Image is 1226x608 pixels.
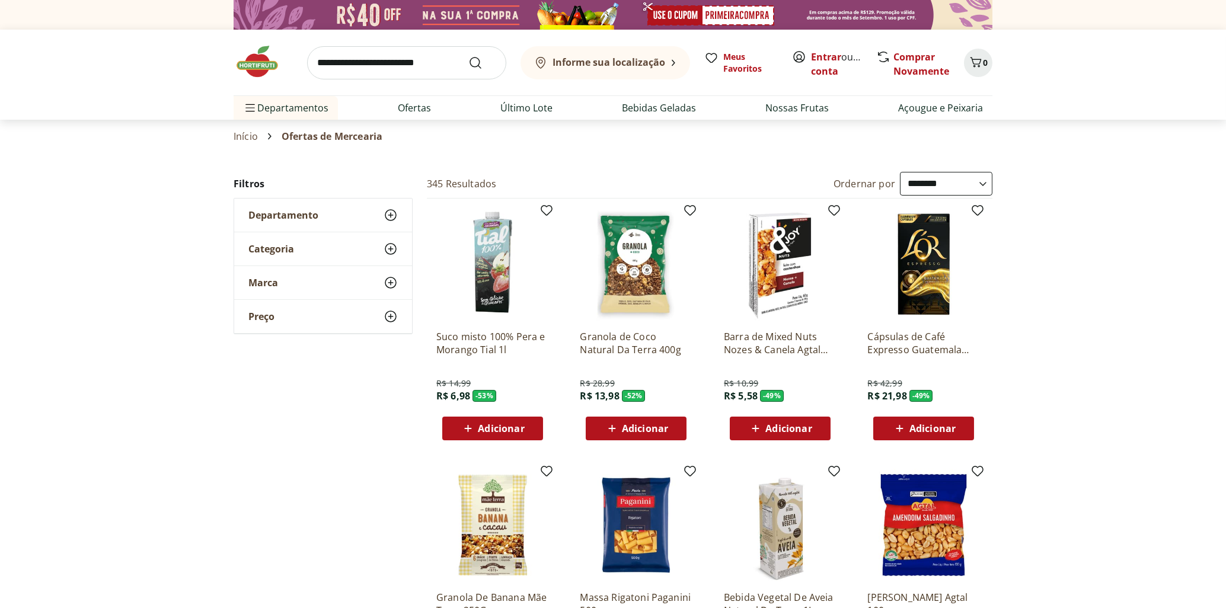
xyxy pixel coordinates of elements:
[580,208,692,321] img: Granola de Coco Natural Da Terra 400g
[478,424,524,433] span: Adicionar
[724,469,837,581] img: Bebida Vegetal De Aveia Natural Da Terra 1L
[468,56,497,70] button: Submit Search
[436,389,470,402] span: R$ 6,98
[500,101,553,115] a: Último Lote
[436,469,549,581] img: Granola De Banana Mãe Terra 250G
[248,209,318,221] span: Departamento
[898,101,983,115] a: Açougue e Peixaria
[436,208,549,321] img: Suco misto 100% Pera e Morango Tial 1l
[243,94,328,122] span: Departamentos
[248,243,294,255] span: Categoria
[580,377,614,389] span: R$ 28,99
[873,417,974,440] button: Adicionar
[521,46,690,79] button: Informe sua localização
[553,56,665,69] b: Informe sua localização
[811,50,864,78] span: ou
[398,101,431,115] a: Ofertas
[234,199,412,232] button: Departamento
[909,390,933,402] span: - 49 %
[811,50,841,63] a: Entrar
[234,131,258,142] a: Início
[234,172,413,196] h2: Filtros
[834,177,895,190] label: Ordernar por
[724,208,837,321] img: Barra de Mixed Nuts Nozes & Canela Agtal 60g
[622,101,696,115] a: Bebidas Geladas
[282,131,382,142] span: Ofertas de Mercearia
[307,46,506,79] input: search
[867,377,902,389] span: R$ 42,99
[580,330,692,356] a: Granola de Coco Natural Da Terra 400g
[580,469,692,581] img: Massa Rigatoni Paganini 500g
[586,417,687,440] button: Adicionar
[442,417,543,440] button: Adicionar
[765,101,829,115] a: Nossas Frutas
[867,330,980,356] a: Cápsulas de Café Expresso Guatemala L'OR 52g
[622,390,646,402] span: - 52 %
[704,51,778,75] a: Meus Favoritos
[723,51,778,75] span: Meus Favoritos
[622,424,668,433] span: Adicionar
[248,311,274,322] span: Preço
[867,208,980,321] img: Cápsulas de Café Expresso Guatemala L'OR 52g
[234,300,412,333] button: Preço
[436,377,471,389] span: R$ 14,99
[765,424,812,433] span: Adicionar
[234,266,412,299] button: Marca
[248,277,278,289] span: Marca
[436,330,549,356] a: Suco misto 100% Pera e Morango Tial 1l
[234,44,293,79] img: Hortifruti
[964,49,992,77] button: Carrinho
[724,377,758,389] span: R$ 10,99
[724,389,758,402] span: R$ 5,58
[893,50,949,78] a: Comprar Novamente
[730,417,831,440] button: Adicionar
[909,424,956,433] span: Adicionar
[580,389,619,402] span: R$ 13,98
[243,94,257,122] button: Menu
[867,469,980,581] img: Amendoim Salgadinho Agtal 100g
[427,177,496,190] h2: 345 Resultados
[724,330,837,356] a: Barra de Mixed Nuts Nozes & Canela Agtal 60g
[760,390,784,402] span: - 49 %
[811,50,876,78] a: Criar conta
[234,232,412,265] button: Categoria
[867,389,906,402] span: R$ 21,98
[983,57,988,68] span: 0
[472,390,496,402] span: - 53 %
